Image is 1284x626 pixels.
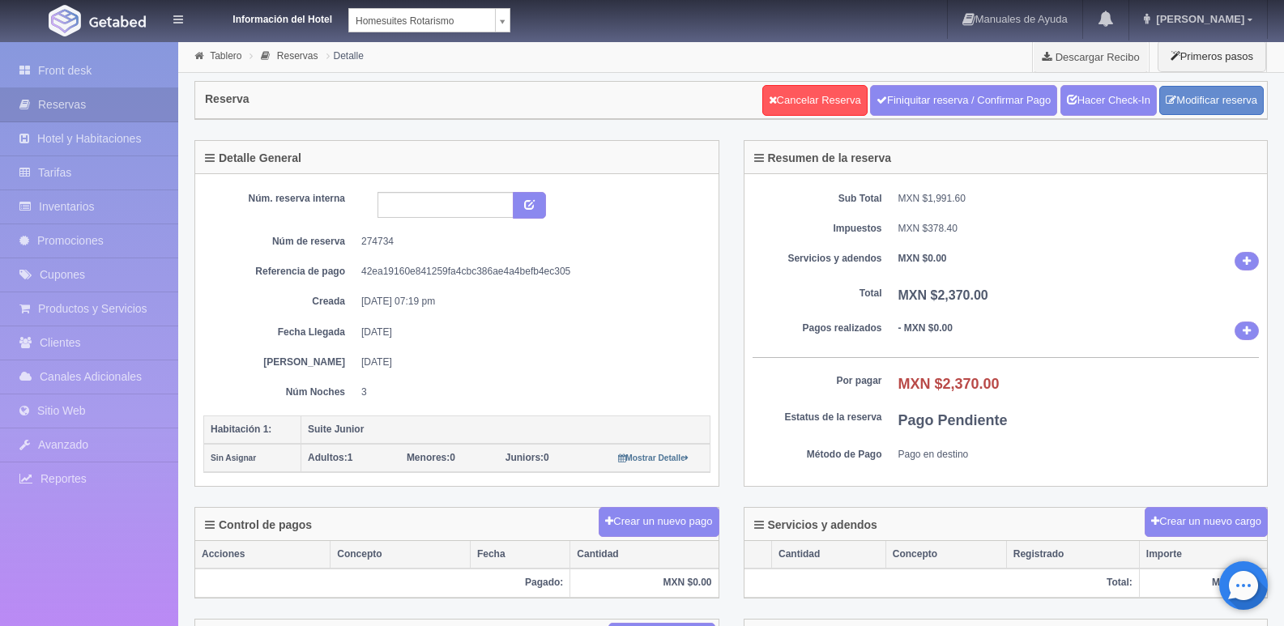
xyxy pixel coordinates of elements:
[753,374,882,388] dt: Por pagar
[1033,40,1149,73] a: Descargar Recibo
[215,326,345,339] dt: Fecha Llegada
[505,452,549,463] span: 0
[753,252,882,266] dt: Servicios y adendos
[89,15,146,28] img: Getabed
[211,424,271,435] b: Habitación 1:
[1060,85,1157,116] a: Hacer Check-In
[898,322,953,334] b: - MXN $0.00
[753,287,882,300] dt: Total
[1145,507,1268,537] button: Crear un nuevo cargo
[361,265,698,279] dd: 42ea19160e841259fa4cbc386ae4a4befb4ec305
[1139,569,1267,597] th: MXN $0.00
[744,569,1140,597] th: Total:
[361,356,698,369] dd: [DATE]
[356,9,488,33] span: Homesuites Rotarismo
[203,8,332,27] dt: Información del Hotel
[870,85,1057,116] a: Finiquitar reserva / Confirmar Pago
[470,541,569,569] th: Fecha
[1139,541,1267,569] th: Importe
[407,452,450,463] strong: Menores:
[205,519,312,531] h4: Control de pagos
[215,295,345,309] dt: Creada
[1159,86,1264,116] a: Modificar reserva
[215,356,345,369] dt: [PERSON_NAME]
[1152,13,1244,25] span: [PERSON_NAME]
[754,519,877,531] h4: Servicios y adendos
[762,85,868,116] a: Cancelar Reserva
[322,48,368,63] li: Detalle
[210,50,241,62] a: Tablero
[898,288,988,302] b: MXN $2,370.00
[753,411,882,424] dt: Estatus de la reserva
[215,192,345,206] dt: Núm. reserva interna
[898,192,1260,206] dd: MXN $1,991.60
[49,5,81,36] img: Getabed
[215,265,345,279] dt: Referencia de pago
[361,385,698,399] dd: 3
[885,541,1006,569] th: Concepto
[205,152,301,164] h4: Detalle General
[898,376,1000,392] b: MXN $2,370.00
[195,569,570,597] th: Pagado:
[205,93,250,105] h4: Reserva
[898,412,1008,428] b: Pago Pendiente
[1158,40,1266,72] button: Primeros pasos
[195,541,331,569] th: Acciones
[215,235,345,249] dt: Núm de reserva
[753,192,882,206] dt: Sub Total
[754,152,892,164] h4: Resumen de la reserva
[308,452,352,463] span: 1
[407,452,455,463] span: 0
[331,541,471,569] th: Concepto
[215,385,345,399] dt: Núm Noches
[898,222,1260,236] dd: MXN $378.40
[898,448,1260,462] dd: Pago en destino
[211,454,256,462] small: Sin Asignar
[361,235,698,249] dd: 274734
[277,50,318,62] a: Reservas
[753,222,882,236] dt: Impuestos
[898,253,947,264] b: MXN $0.00
[361,326,698,339] dd: [DATE]
[570,569,719,597] th: MXN $0.00
[753,448,882,462] dt: Método de Pago
[618,454,689,462] small: Mostrar Detalle
[301,415,710,444] th: Suite Junior
[308,452,348,463] strong: Adultos:
[348,8,510,32] a: Homesuites Rotarismo
[1006,541,1139,569] th: Registrado
[753,322,882,335] dt: Pagos realizados
[361,295,698,309] dd: [DATE] 07:19 pm
[771,541,885,569] th: Cantidad
[618,452,689,463] a: Mostrar Detalle
[570,541,719,569] th: Cantidad
[505,452,544,463] strong: Juniors:
[599,507,719,537] button: Crear un nuevo pago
